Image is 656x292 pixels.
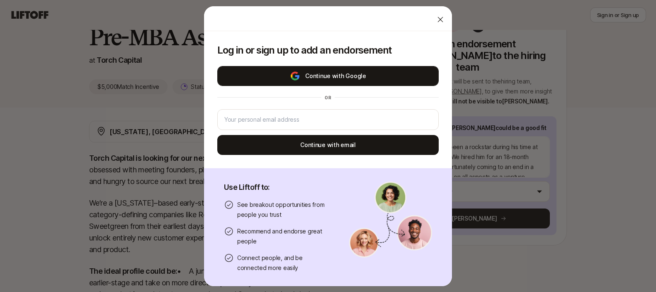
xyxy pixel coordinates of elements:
p: Log in or sign up to add an endorsement [217,44,439,56]
img: google-logo [290,71,300,81]
p: Connect people, and be connected more easily [237,253,329,273]
p: Use Liftoff to: [224,182,329,193]
p: See breakout opportunities from people you trust [237,200,329,220]
input: Your personal email address [224,115,432,125]
div: or [321,94,335,101]
button: Continue with Google [217,66,439,86]
button: Continue with email [217,135,439,155]
p: Recommend and endorse great people [237,226,329,246]
img: signup-banner [349,182,432,258]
